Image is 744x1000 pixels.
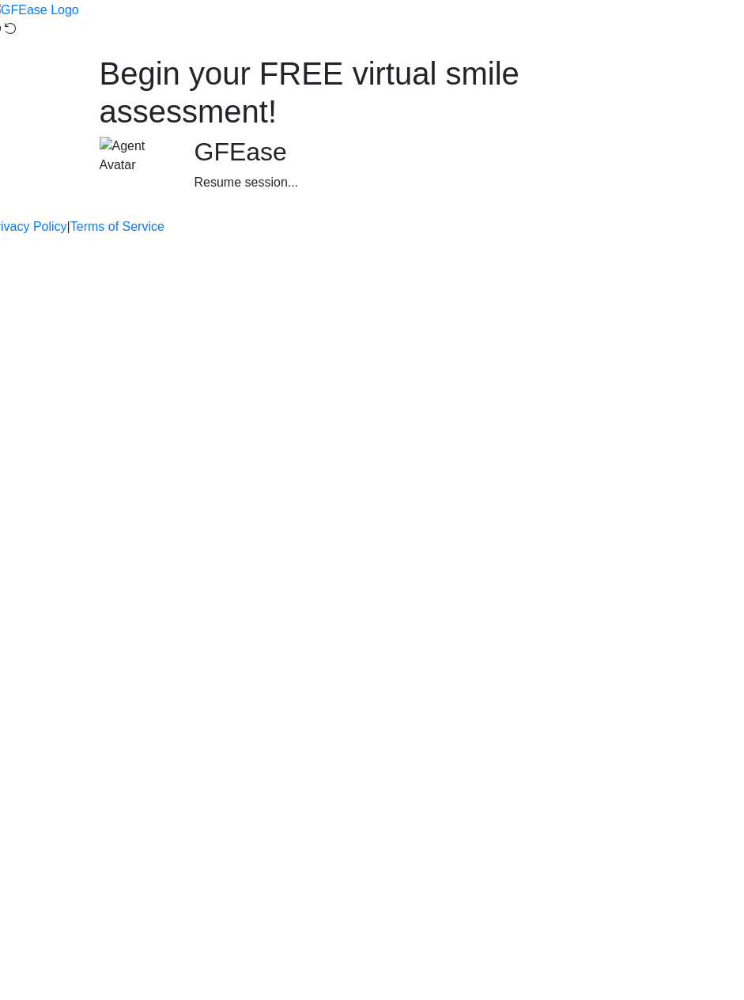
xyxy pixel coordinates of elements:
a: Terms of Service [70,217,164,236]
h1: Begin your FREE virtual smile assessment! [100,55,645,130]
h2: GFEase [194,137,645,167]
div: Resume session... [194,173,645,192]
img: Agent Avatar [100,137,171,175]
a: | [67,217,70,236]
